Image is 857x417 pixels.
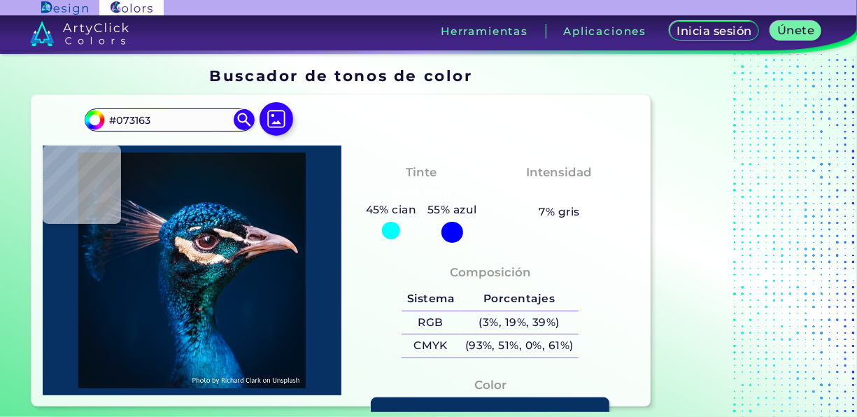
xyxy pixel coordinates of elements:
iframe: Advertisement [656,62,831,412]
h5: (3%, 19%, 39%) [460,311,579,334]
a: Únete [773,22,819,40]
h3: Herramientas [441,26,528,36]
h1: Buscador de tonos de color [209,65,472,86]
img: Logotipo de ArtyClick Design [41,1,88,15]
h5: Porcentajes [460,288,579,311]
h5: Sistema [402,288,460,311]
img: logo_artyclick_colors_white.svg [30,21,129,46]
h5: RGB [402,311,460,334]
h5: 55% azul [422,201,482,219]
h5: Únete [779,25,813,36]
h4: Composición [450,262,531,283]
font: Aplicaciones [563,24,646,38]
img: icon picture [260,102,293,136]
img: img_pavlin.jpg [50,153,334,389]
h4: Intensidad [527,162,593,183]
h4: Tinte [406,162,437,183]
a: Inicia sesión [674,22,755,40]
h5: CMYK [402,334,460,358]
h5: (93%, 51%, 0%, 61%) [460,334,579,358]
h3: Vibrante [525,184,594,201]
h4: Color [474,375,507,395]
h5: Inicia sesión [681,26,749,36]
input: tipo color.. [104,111,234,129]
h5: 45% cian [360,201,422,219]
h5: 7% gris [539,203,579,221]
h3: Azul cian [385,184,458,201]
img: Búsqueda de iconos [234,109,255,130]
